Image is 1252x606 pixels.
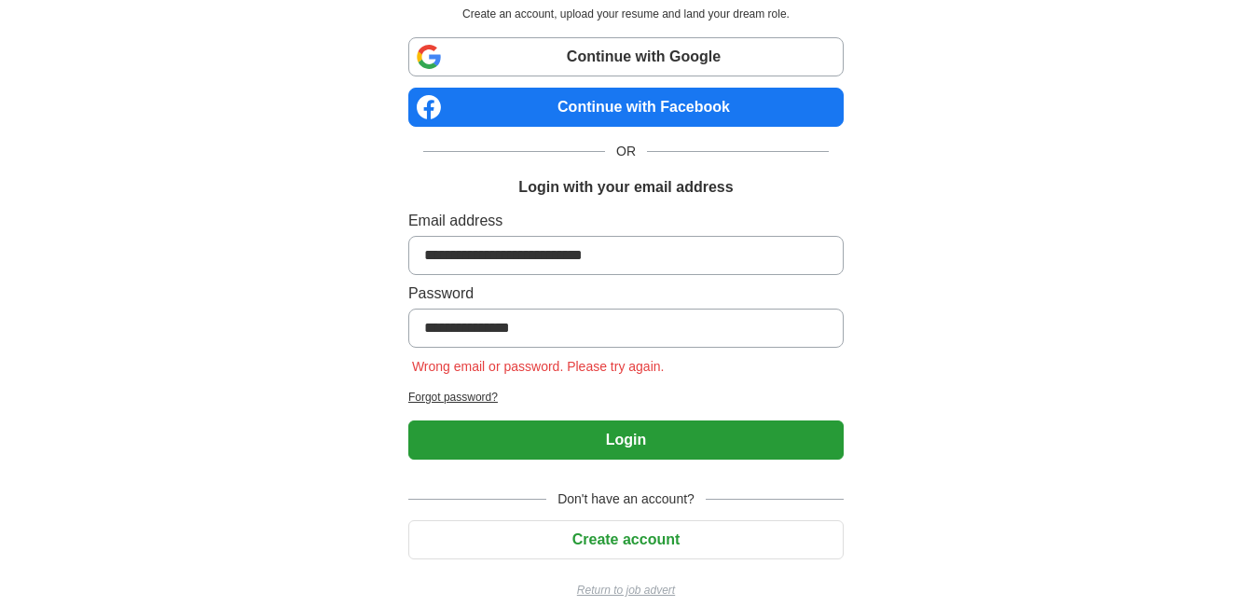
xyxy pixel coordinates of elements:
[408,282,844,305] label: Password
[408,420,844,460] button: Login
[408,520,844,559] button: Create account
[546,489,706,509] span: Don't have an account?
[408,389,844,406] a: Forgot password?
[412,6,840,22] p: Create an account, upload your resume and land your dream role.
[408,210,844,232] label: Email address
[518,176,733,199] h1: Login with your email address
[605,142,647,161] span: OR
[408,359,668,374] span: Wrong email or password. Please try again.
[408,531,844,547] a: Create account
[408,37,844,76] a: Continue with Google
[408,582,844,599] a: Return to job advert
[408,88,844,127] a: Continue with Facebook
